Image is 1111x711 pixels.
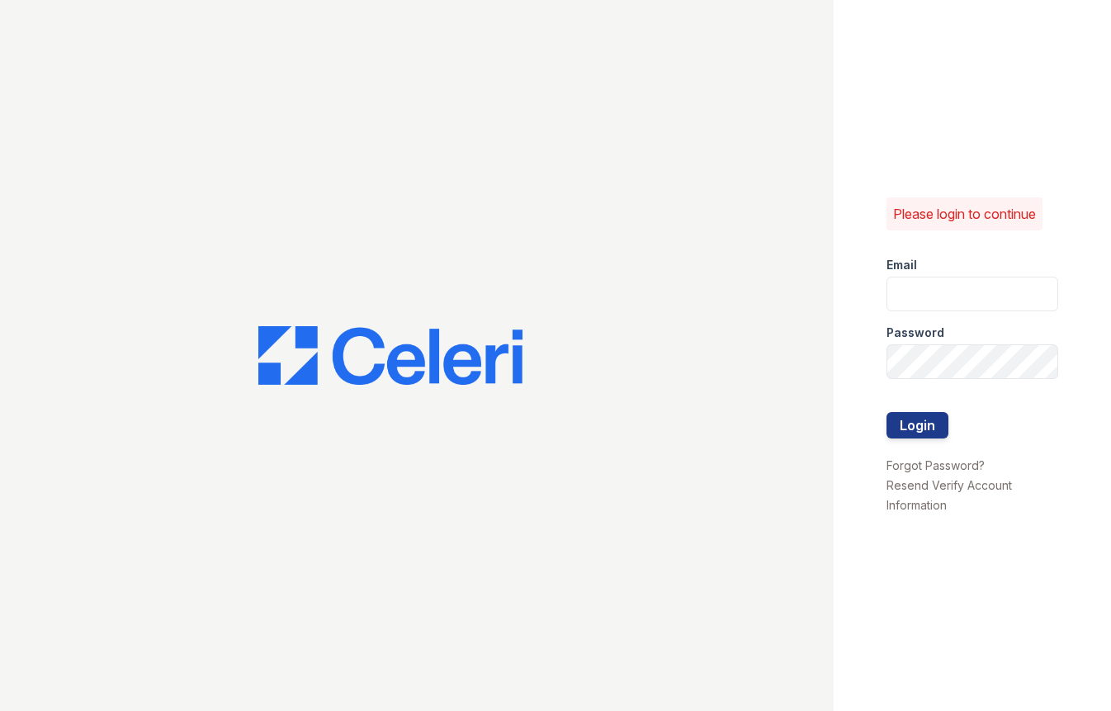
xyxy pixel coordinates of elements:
[886,412,948,438] button: Login
[886,478,1012,512] a: Resend Verify Account Information
[886,257,917,273] label: Email
[886,458,985,472] a: Forgot Password?
[893,204,1036,224] p: Please login to continue
[258,326,522,386] img: CE_Logo_Blue-a8612792a0a2168367f1c8372b55b34899dd931a85d93a1a3d3e32e68fde9ad4.png
[886,325,944,341] label: Password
